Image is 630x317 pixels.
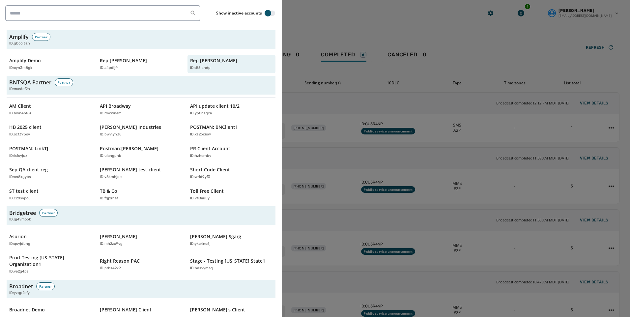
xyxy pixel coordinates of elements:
[9,209,36,217] h3: Bridgetree
[97,121,185,140] button: [PERSON_NAME] IndustriesID:bwvjyn3u
[9,174,31,180] p: ID: on8kgybs
[190,65,211,71] p: ID: dt5isn6p
[190,166,230,173] p: Short Code Client
[187,121,275,140] button: POSTMAN: BNClient1ID:xs2bciow
[187,143,275,161] button: PR Client AccountID:hzhernby
[187,55,275,73] button: Rep [PERSON_NAME]ID:dt5isn6p
[187,252,275,277] button: Stage - Testing [US_STATE] State1ID:bdsvymaq
[7,143,95,161] button: POSTMAN: LinkTJID:lxfoyjuz
[97,231,185,249] button: [PERSON_NAME]ID:mh2zx9vg
[100,233,137,240] p: [PERSON_NAME]
[190,153,211,159] p: ID: hzhernby
[190,132,211,137] p: ID: xs2bciow
[32,33,50,41] div: Partner
[36,282,55,290] div: Partner
[9,241,30,247] p: ID: qcyjdbng
[190,57,237,64] p: Rep [PERSON_NAME]
[7,121,95,140] button: HB 2025 clientID:ocf395ov
[190,174,210,180] p: ID: wrid9yf3
[9,196,31,201] p: ID: c2dsvpo5
[100,166,161,173] p: [PERSON_NAME] test client
[39,209,58,217] div: Partner
[9,217,31,222] span: ID: qj4vmopk
[100,174,122,180] p: ID: v8kmhjqe
[9,166,48,173] p: Sep QA client reg
[190,196,210,201] p: ID: vfi8au5y
[100,103,131,109] p: API Broadway
[187,164,275,183] button: Short Code ClientID:wrid9yf3
[7,185,95,204] button: ST test clientID:c2dsvpo5
[9,41,30,46] span: ID: gbcoi3zn
[187,100,275,119] button: API update client 10/2ID:yp8nsgxa
[9,124,42,130] p: HB 2025 client
[190,241,211,247] p: ID: ykc4no6j
[7,252,95,277] button: Prod-Testing [US_STATE] Organization1ID:ve2g4psi
[9,132,30,137] p: ID: ocf395ov
[9,111,32,116] p: ID: bwn4bt8z
[100,258,140,264] p: Right Reason PAC
[100,241,123,247] p: ID: mh2zx9vg
[9,103,31,109] p: AM Client
[190,188,224,194] p: Toll Free Client
[100,306,152,313] p: [PERSON_NAME] Client
[97,164,185,183] button: [PERSON_NAME] test clientID:v8kmhjqe
[9,33,29,41] h3: Amplify
[187,185,275,204] button: Toll Free ClientID:vfi8au5y
[100,111,122,116] p: ID: rrvcwnem
[97,185,185,204] button: TB & CoID:fqj2rhaf
[100,124,161,130] p: [PERSON_NAME] Industries
[7,206,275,225] button: BridgetreePartnerID:qj4vmopk
[97,55,185,73] button: Rep [PERSON_NAME]ID:a4pdijfr
[9,86,30,92] span: ID: mastof2n
[190,103,240,109] p: API update client 10/2
[9,57,41,64] p: Amplify Demo
[97,143,185,161] button: Postman:[PERSON_NAME]ID:ulangphb
[55,78,73,86] div: Partner
[100,188,117,194] p: TB & Co
[7,164,95,183] button: Sep QA client regID:on8kgybs
[9,306,45,313] p: Broadnet Demo
[7,55,95,73] button: Amplify DemoID:oyn3m8gk
[7,231,95,249] button: AsurionID:qcyjdbng
[9,65,32,71] p: ID: oyn3m8gk
[190,258,265,264] p: Stage - Testing [US_STATE] State1
[7,100,95,119] button: AM ClientID:bwn4bt8z
[190,233,241,240] p: [PERSON_NAME] Sgarg
[190,306,245,313] p: [PERSON_NAME]'s Client
[100,57,147,64] p: Rep [PERSON_NAME]
[9,145,48,152] p: POSTMAN: LinkTJ
[9,188,39,194] p: ST test client
[190,145,230,152] p: PR Client Account
[100,153,121,159] p: ID: ulangphb
[9,233,27,240] p: Asurion
[7,280,275,299] button: BroadnetPartnerID:yzqp2efy
[9,254,85,268] p: Prod-Testing [US_STATE] Organization1
[100,65,118,71] p: ID: a4pdijfr
[100,132,122,137] p: ID: bwvjyn3u
[100,266,121,271] p: ID: prbs42k9
[190,111,212,116] p: ID: yp8nsgxa
[7,30,275,49] button: AmplifyPartnerID:gbcoi3zn
[97,252,185,277] button: Right Reason PACID:prbs42k9
[190,124,238,130] p: POSTMAN: BNClient1
[97,100,185,119] button: API BroadwayID:rrvcwnem
[9,153,27,159] p: ID: lxfoyjuz
[7,76,275,95] button: BNTSQA PartnerPartnerID:mastof2n
[9,282,33,290] h3: Broadnet
[9,269,30,274] p: ID: ve2g4psi
[216,11,262,16] label: Show inactive accounts
[9,290,30,296] span: ID: yzqp2efy
[187,231,275,249] button: [PERSON_NAME] SgargID:ykc4no6j
[100,196,118,201] p: ID: fqj2rhaf
[9,78,51,86] h3: BNTSQA Partner
[100,145,158,152] p: Postman:[PERSON_NAME]
[190,266,213,271] p: ID: bdsvymaq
